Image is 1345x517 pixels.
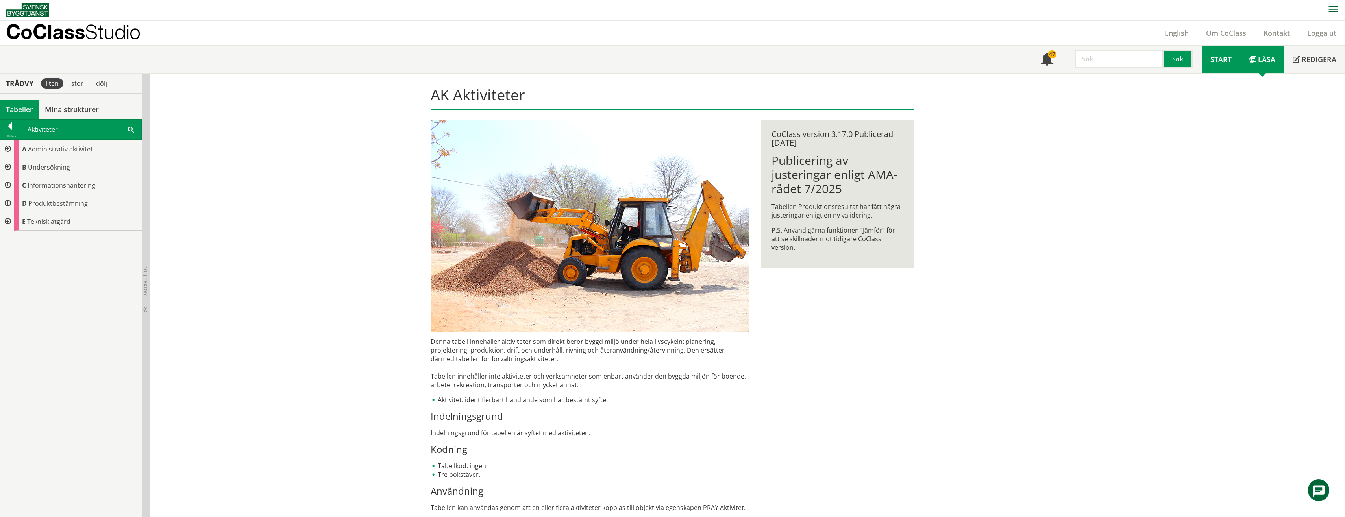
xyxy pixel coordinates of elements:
a: Mina strukturer [39,100,105,119]
div: CoClass version 3.17.0 Publicerad [DATE] [771,130,904,147]
a: Redigera [1284,46,1345,73]
div: Tillbaka [0,133,20,139]
a: 47 [1032,46,1062,73]
span: Produktbestämning [28,199,88,208]
span: Start [1210,55,1232,64]
span: Notifikationer [1041,54,1053,66]
p: CoClass [6,27,141,36]
div: Denna tabell innehåller aktiviteter som direkt berör byggd miljö under hela livscykeln: planering... [431,337,749,512]
span: A [22,145,26,153]
input: Sök [1075,50,1164,68]
span: C [22,181,26,190]
div: stor [67,78,88,89]
a: Om CoClass [1197,28,1255,38]
span: B [22,163,26,172]
span: Teknisk åtgärd [27,217,70,226]
img: Svensk Byggtjänst [6,3,49,17]
span: Dölj trädvy [142,265,149,296]
span: Sök i tabellen [128,125,134,133]
button: Sök [1164,50,1193,68]
p: P.S. Använd gärna funktionen ”Jämför” för att se skillnader mot tidigare CoClass version. [771,226,904,252]
h3: Kodning [431,443,749,455]
h3: Indelningsgrund [431,410,749,422]
h3: Användning [431,485,749,497]
a: CoClassStudio [6,21,157,45]
img: Aktiviteter1.jpg [431,120,749,332]
div: dölj [91,78,112,89]
a: Kontakt [1255,28,1299,38]
div: Aktiviteter [20,120,141,139]
a: English [1156,28,1197,38]
li: Tabellkod: ingen [431,462,749,470]
h1: AK Aktiviteter [431,86,914,110]
span: D [22,199,27,208]
a: Start [1202,46,1240,73]
p: Tabellen Produktionsresultat har fått några justeringar enligt en ny validering. [771,202,904,220]
div: Trädvy [2,79,38,88]
span: Studio [85,20,141,43]
span: Läsa [1258,55,1275,64]
li: Tre bokstäver. [431,470,749,479]
div: 47 [1048,50,1056,58]
h1: Publicering av justeringar enligt AMA-rådet 7/2025 [771,153,904,196]
span: Redigera [1302,55,1336,64]
span: Informationshantering [28,181,95,190]
a: Logga ut [1299,28,1345,38]
span: Administrativ aktivitet [28,145,93,153]
li: Aktivitet: identifierbart handlande som har bestämt syfte. [431,395,749,404]
div: liten [41,78,63,89]
a: Läsa [1240,46,1284,73]
span: Undersökning [28,163,70,172]
span: E [22,217,26,226]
